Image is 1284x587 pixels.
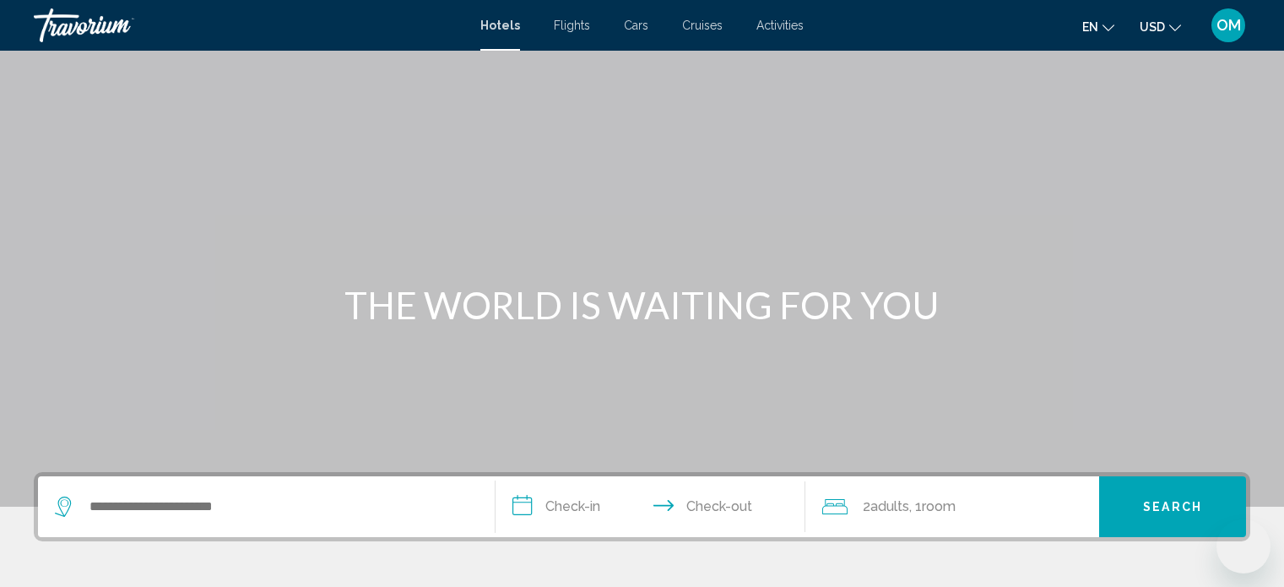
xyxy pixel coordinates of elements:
span: Room [922,498,956,514]
a: Travorium [34,8,463,42]
span: OM [1216,17,1241,34]
h1: THE WORLD IS WAITING FOR YOU [326,283,959,327]
button: Travelers: 2 adults, 0 children [805,476,1099,537]
button: Change currency [1140,14,1181,39]
button: Search [1099,476,1246,537]
span: , 1 [909,495,956,519]
iframe: Кнопка запуска окна обмена сообщениями [1216,519,1270,573]
a: Cars [624,19,648,32]
div: Search widget [38,476,1246,537]
span: USD [1140,20,1165,34]
span: Search [1143,501,1202,514]
a: Cruises [682,19,723,32]
a: Hotels [480,19,520,32]
button: Change language [1082,14,1114,39]
a: Flights [554,19,590,32]
button: Check in and out dates [496,476,806,537]
a: Activities [756,19,804,32]
button: User Menu [1206,8,1250,43]
span: Adults [870,498,909,514]
span: en [1082,20,1098,34]
span: 2 [863,495,909,519]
